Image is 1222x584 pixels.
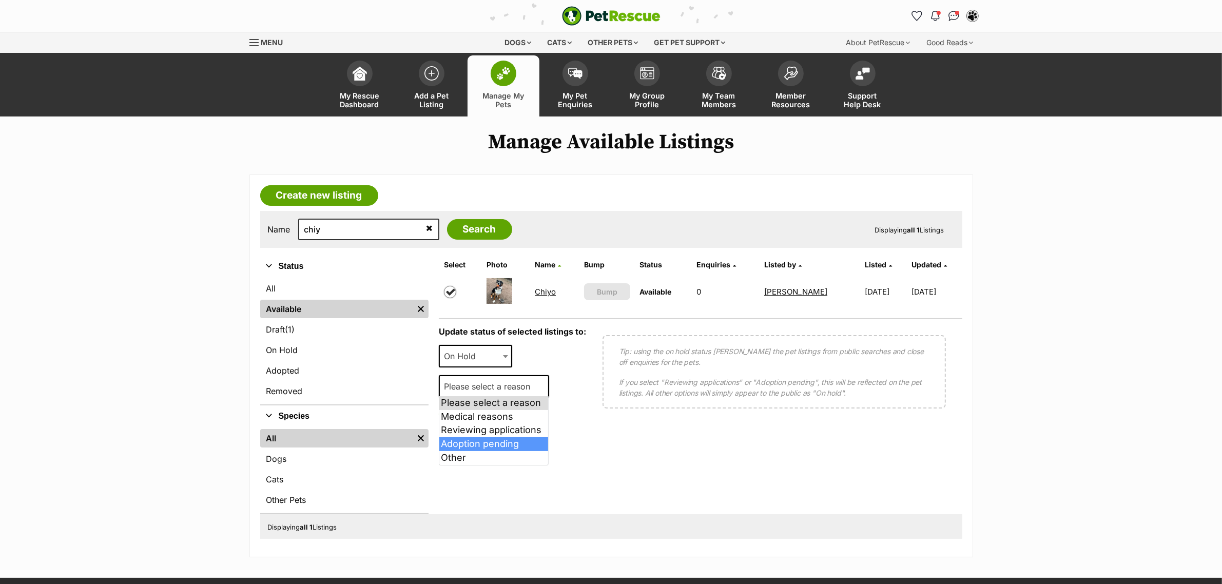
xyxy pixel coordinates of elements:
a: Menu [249,32,290,51]
a: Listed by [764,260,802,269]
td: [DATE] [861,274,910,309]
span: Bump [597,286,617,297]
a: Create new listing [260,185,378,206]
span: Name [535,260,555,269]
a: On Hold [260,341,429,359]
button: Notifications [927,8,944,24]
a: All [260,279,429,298]
img: Lynda Smith profile pic [967,11,978,21]
span: Updated [911,260,941,269]
div: Good Reads [920,32,981,53]
a: Available [260,300,413,318]
label: Name [268,225,290,234]
div: Status [260,277,429,404]
th: Photo [482,257,530,273]
span: My Rescue Dashboard [337,91,383,109]
a: My Pet Enquiries [539,55,611,116]
a: Other Pets [260,491,429,509]
span: Listed [865,260,886,269]
p: If you select "Reviewing applications" or "Adoption pending", this will be reflected on the pet l... [619,377,929,398]
strong: all 1 [300,523,313,531]
span: Member Resources [768,91,814,109]
li: Adoption pending [439,437,548,451]
a: My Group Profile [611,55,683,116]
button: Status [260,260,429,273]
span: translation missing: en.admin.listings.index.attributes.enquiries [696,260,730,269]
div: About PetRescue [839,32,918,53]
ul: Account quick links [909,8,981,24]
td: 0 [692,274,759,309]
img: dashboard-icon-eb2f2d2d3e046f16d808141f083e7271f6b2e854fb5c12c21221c1fb7104beca.svg [353,66,367,81]
span: Please select a reason [439,375,549,398]
a: Member Resources [755,55,827,116]
label: Update status of selected listings to: [439,326,586,337]
span: On Hold [439,345,513,367]
a: Add a Pet Listing [396,55,468,116]
span: Manage My Pets [480,91,527,109]
img: help-desk-icon-fdf02630f3aa405de69fd3d07c3f3aa587a6932b1a1747fa1d2bba05be0121f9.svg [856,67,870,80]
span: Displaying Listings [268,523,337,531]
a: PetRescue [562,6,661,26]
a: Enquiries [696,260,736,269]
a: My Team Members [683,55,755,116]
img: logo-e224e6f780fb5917bec1dbf3a21bbac754714ae5b6737aabdf751b685950b380.svg [562,6,661,26]
span: Add a Pet Listing [409,91,455,109]
div: Cats [540,32,579,53]
a: Manage My Pets [468,55,539,116]
span: Displaying Listings [875,226,944,234]
div: Other pets [580,32,645,53]
a: Remove filter [413,300,429,318]
div: Species [260,427,429,513]
span: Listed by [764,260,796,269]
a: Updated [911,260,947,269]
img: member-resources-icon-8e73f808a243e03378d46382f2149f9095a855e16c252ad45f914b54edf8863c.svg [784,66,798,80]
a: Chiyo [535,287,556,297]
input: Search [447,219,512,240]
a: Remove filter [413,429,429,447]
button: Species [260,410,429,423]
td: [DATE] [911,274,961,309]
span: Support Help Desk [840,91,886,109]
span: Please select a reason [440,379,540,394]
a: Dogs [260,450,429,468]
a: [PERSON_NAME] [764,287,827,297]
strong: all 1 [907,226,920,234]
div: Dogs [497,32,538,53]
a: Listed [865,260,892,269]
span: My Group Profile [624,91,670,109]
img: pet-enquiries-icon-7e3ad2cf08bfb03b45e93fb7055b45f3efa6380592205ae92323e6603595dc1f.svg [568,68,583,79]
a: Support Help Desk [827,55,899,116]
a: All [260,429,413,447]
a: Adopted [260,361,429,380]
img: group-profile-icon-3fa3cf56718a62981997c0bc7e787c4b2cf8bcc04b72c1350f741eb67cf2f40e.svg [640,67,654,80]
span: Available [639,287,671,296]
div: Get pet support [647,32,732,53]
th: Bump [580,257,634,273]
span: Menu [261,38,283,47]
li: Reviewing applications [439,423,548,437]
button: Bump [584,283,630,300]
a: Name [535,260,561,269]
li: Medical reasons [439,410,548,424]
a: Conversations [946,8,962,24]
a: Favourites [909,8,925,24]
li: Please select a reason [439,396,548,410]
a: Removed [260,382,429,400]
li: Other [439,451,548,465]
p: Tip: using the on hold status [PERSON_NAME] the pet listings from public searches and close off e... [619,346,929,367]
a: Draft [260,320,429,339]
a: My Rescue Dashboard [324,55,396,116]
span: My Team Members [696,91,742,109]
img: notifications-46538b983faf8c2785f20acdc204bb7945ddae34d4c08c2a6579f10ce5e182be.svg [931,11,939,21]
img: team-members-icon-5396bd8760b3fe7c0b43da4ab00e1e3bb1a5d9ba89233759b79545d2d3fc5d0d.svg [712,67,726,80]
img: chat-41dd97257d64d25036548639549fe6c8038ab92f7586957e7f3b1b290dea8141.svg [948,11,959,21]
img: manage-my-pets-icon-02211641906a0b7f246fdf0571729dbe1e7629f14944591b6c1af311fb30b64b.svg [496,67,511,80]
span: (1) [285,323,295,336]
th: Select [440,257,481,273]
span: On Hold [440,349,486,363]
span: My Pet Enquiries [552,91,598,109]
img: add-pet-listing-icon-0afa8454b4691262ce3f59096e99ab1cd57d4a30225e0717b998d2c9b9846f56.svg [424,66,439,81]
th: Status [635,257,691,273]
a: Cats [260,470,429,489]
button: My account [964,8,981,24]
